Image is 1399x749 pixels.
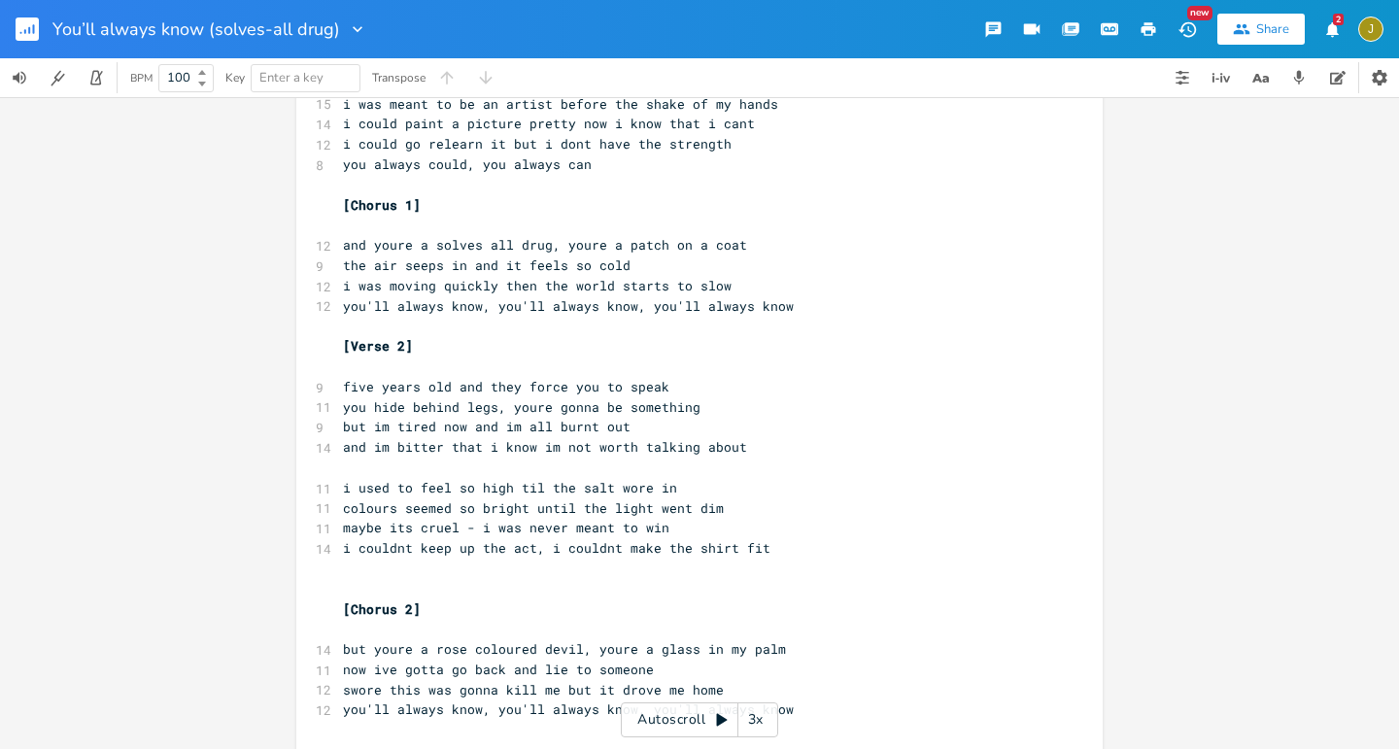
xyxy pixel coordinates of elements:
button: New [1168,12,1207,47]
span: [Chorus 2] [343,600,421,618]
button: Share [1217,14,1305,45]
div: 2 [1333,14,1344,25]
button: 2 [1313,12,1351,47]
span: [Chorus 1] [343,196,421,214]
div: Transpose [372,72,426,84]
span: you always could, you always can [343,155,592,173]
span: you'll always know, you'll always know, you'll always know [343,297,794,315]
span: i was moving quickly then the world starts to slow [343,277,732,294]
div: Share [1256,20,1289,38]
div: Autoscroll [621,702,778,737]
span: now ive gotta go back and lie to someone [343,661,654,678]
span: swore this was gonna kill me but it drove me home [343,681,724,698]
span: you'll always know, you'll always know, you'll always know [343,700,794,718]
span: and youre a solves all drug, youre a patch on a coat [343,236,747,254]
span: Enter a key [259,69,324,86]
div: BPM [130,73,153,84]
span: i used to feel so high til the salt wore in [343,479,677,496]
span: five years old and they force you to speak [343,378,669,395]
div: New [1187,6,1212,20]
span: but youre a rose coloured devil, youre a glass in my palm [343,640,786,658]
span: You’ll always know (solves-all drug) [52,20,340,38]
div: jupiterandjuliette [1358,17,1383,42]
div: 3x [738,702,773,737]
span: but im tired now and im all burnt out [343,418,631,435]
span: [Verse 2] [343,337,413,355]
span: the air seeps in and it feels so cold [343,256,631,274]
span: colours seemed so bright until the light went dim [343,499,724,517]
button: J [1358,7,1383,51]
span: i could paint a picture pretty now i know that i cant [343,115,755,132]
div: Key [225,72,245,84]
span: and im bitter that i know im not worth talking about [343,438,747,456]
span: i could go relearn it but i dont have the strength [343,135,732,153]
span: maybe its cruel - i was never meant to win [343,519,669,536]
span: you hide behind legs, youre gonna be something [343,398,700,416]
span: i was meant to be an artist before the shake of my hands [343,95,778,113]
span: i couldnt keep up the act, i couldnt make the shirt fit [343,539,770,557]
